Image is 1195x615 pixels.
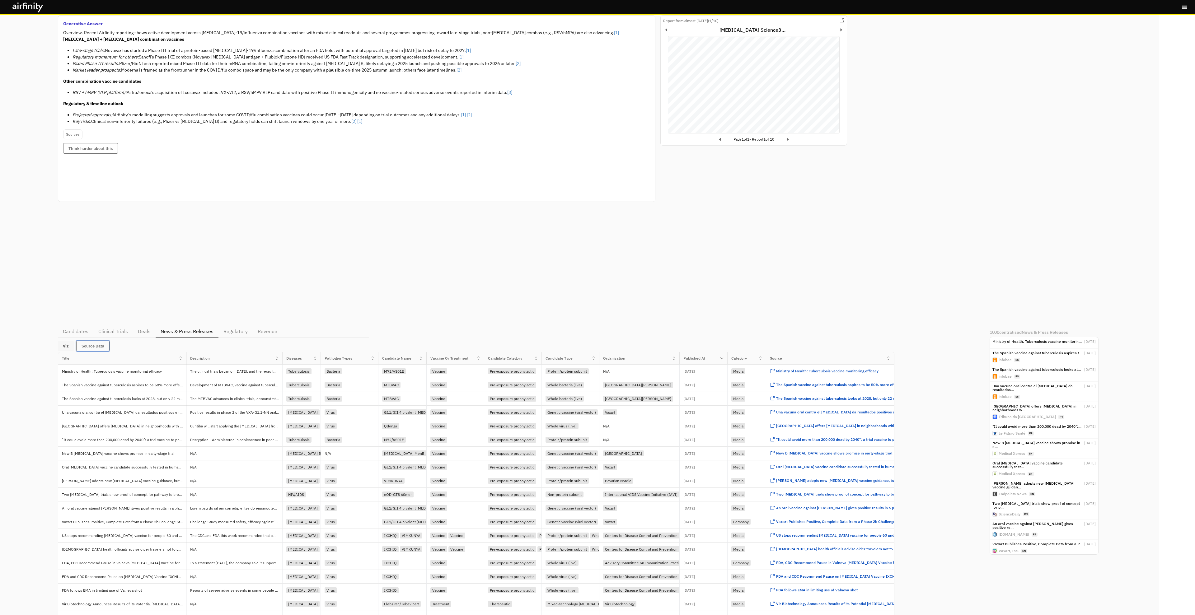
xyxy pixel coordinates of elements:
span: es [1014,358,1020,362]
span: mRNA [787,63,793,65]
a: [1] [458,54,463,60]
span: only. [826,63,829,64]
span: es [1032,533,1038,537]
span: CoV [689,59,693,61]
span: Publicly [826,56,832,58]
p: [DATE] [1084,340,1096,343]
span: An oral vaccine against [PERSON_NAME] gives positive results in a phase 2 clinical trial [776,506,926,510]
span: currently [762,61,770,63]
span: the [757,56,760,58]
img: favicon.ico [993,549,997,553]
span: 1083 [672,63,677,65]
span: which [799,63,805,65]
span: Combination Vaccines Approval Timeline [672,48,718,51]
div: Endpoints News [999,492,1027,496]
img: favicon.ico [993,512,997,516]
button: Sources [63,129,82,139]
span: On [672,54,675,56]
span: participants [729,54,739,56]
span: New B [MEDICAL_DATA] vaccine shows promise in e … [992,440,1080,449]
span: of [760,54,762,56]
a: [2] [467,112,472,118]
div: Vaxart, Inc. [999,549,1019,553]
a: An oral vaccine against [PERSON_NAME] gives positive re…[DATE][DOMAIN_NAME]es [990,519,1098,540]
div: Tribuna do [GEOGRAPHIC_DATA] [999,415,1056,419]
a: FDA, CDC Recommend Pause in Valneva [MEDICAL_DATA] Vaccine for Older Adults [770,560,920,566]
svg: Previous report [663,27,669,33]
span: years [810,59,815,61]
span: 50 [801,59,803,61]
a: "It could avoid more than 200,000 dead by 2040": a trial vaccine to protect adults from tuberculosis [770,437,948,442]
span: cohorts [740,59,747,61]
span: 1083 [769,54,774,56]
span: fr [1028,431,1034,436]
span: "It could avoid more than 200,000 dead by 2040": a trial vaccine to protect adults from tuberculosis [776,437,948,442]
span: compared [726,63,735,65]
a: The Spanish vaccine against tuberculosis aspires t…[DATE]infobaees [990,349,1098,365]
span: have [710,54,715,56]
span: adults [795,59,800,61]
span: vaccine [713,63,719,65]
span: vaccine [758,63,764,65]
p: Generative Answer [63,21,650,27]
span: they [706,54,710,56]
div: ScienceDaily [999,512,1020,516]
span: combination [739,61,750,63]
span: sub [731,59,734,61]
span: - [724,59,726,61]
span: in [739,54,741,56]
span: new [743,54,747,56]
span: trial [756,54,760,56]
span: available [826,58,833,60]
span: study [696,56,701,58]
em: Regulatory momentum for others: [73,54,139,60]
span: by [701,61,703,63]
div: [DOMAIN_NAME] [999,533,1029,536]
span: approval [804,61,812,63]
strong: [MEDICAL_DATA] + [MEDICAL_DATA] combination vaccines [63,36,184,42]
span: October [680,54,687,56]
span: th [678,54,679,55]
span: III [753,54,756,56]
a: Una vacuna oral contra el [MEDICAL_DATA] da resultados positivos en un ensayo clínico de fase 2 [770,410,944,415]
span: adults [762,59,767,61]
img: favicon.ico [993,532,997,537]
a: FDA follows EMA in limiting use of Valneva shot [770,588,858,593]
button: Source Data [76,341,110,351]
span: < [806,59,807,61]
span: the [816,63,818,65]
span: - [680,44,681,46]
a: The Spanish vaccine against tuberculosis looks at 2028, but only 22 million more are missing [770,396,935,401]
a: [GEOGRAPHIC_DATA] offers [MEDICAL_DATA] in neighborhoods with more cases of the disease [770,423,942,429]
a: [1] [461,112,466,118]
img: web-app-manifest-512x512.png [993,451,997,456]
span: Vaxart Publishes Positive, Complete Data from a Phase 2b Challenge Study of its First-Generation ... [776,519,1082,524]
span: first [724,54,728,56]
a: Vir Biotechnology Announces Results of its Potential [MEDICAL_DATA] Cure [MEDICAL_DATA] [770,601,937,607]
span: III [684,56,686,58]
a: [1] [357,119,362,124]
span: The [692,56,696,58]
p: [DATE] [1084,404,1096,412]
span: 1010 [793,63,798,65]
span: to [736,63,738,65]
span: pt [1058,415,1064,419]
img: android-chrome-512x512.png [993,394,997,399]
span: immunogenicity, [717,56,731,58]
span: Two [MEDICAL_DATA] trials show proof of concept for pathway to broadly neutralizing antibodies [776,492,944,496]
span: will [796,61,799,63]
span: [PERSON_NAME] adopts new [MEDICAL_DATA] vaccine guidan … [992,481,1075,489]
span: [PERSON_NAME] adopts new [MEDICAL_DATA] vaccine guidance, but other actions wait [776,478,928,483]
span: likely [687,61,691,63]
span: respiratory [791,54,801,56]
span: Oral [MEDICAL_DATA] vaccine candidate successfully tested in human challenge trial [776,464,922,469]
span: seek [799,61,803,63]
span: not [775,63,777,65]
span: for [812,61,815,63]
span: vaccines [695,59,703,61]
span: first [787,54,790,56]
span: It [760,61,761,63]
